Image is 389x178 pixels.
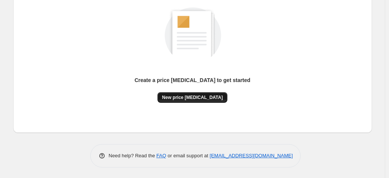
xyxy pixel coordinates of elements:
p: Create a price [MEDICAL_DATA] to get started [134,76,250,84]
span: or email support at [166,153,210,158]
a: FAQ [156,153,166,158]
span: New price [MEDICAL_DATA] [162,94,223,100]
a: [EMAIL_ADDRESS][DOMAIN_NAME] [210,153,293,158]
button: New price [MEDICAL_DATA] [157,92,227,103]
span: Need help? Read the [109,153,157,158]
